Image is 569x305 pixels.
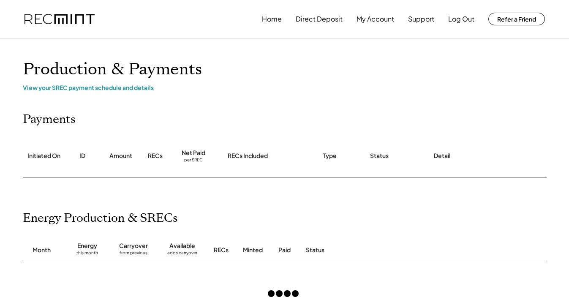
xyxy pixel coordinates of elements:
[23,84,547,91] div: View your SREC payment schedule and details
[448,11,474,27] button: Log Out
[262,11,282,27] button: Home
[228,152,268,160] div: RECs Included
[119,242,148,250] div: Carryover
[25,14,95,25] img: recmint-logotype%403x.png
[434,152,450,160] div: Detail
[169,242,195,250] div: Available
[109,152,132,160] div: Amount
[120,250,147,259] div: from previous
[76,250,98,259] div: this month
[23,112,76,127] h2: Payments
[23,211,178,226] h2: Energy Production & SRECs
[23,60,547,79] h1: Production & Payments
[184,157,203,163] div: per SREC
[167,250,197,259] div: adds carryover
[323,152,337,160] div: Type
[243,246,263,254] div: Minted
[148,152,163,160] div: RECs
[27,152,60,160] div: Initiated On
[408,11,434,27] button: Support
[296,11,343,27] button: Direct Deposit
[182,149,205,157] div: Net Paid
[357,11,394,27] button: My Account
[306,246,449,254] div: Status
[79,152,85,160] div: ID
[77,242,97,250] div: Energy
[488,13,545,25] button: Refer a Friend
[33,246,51,254] div: Month
[214,246,229,254] div: RECs
[278,246,291,254] div: Paid
[370,152,389,160] div: Status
